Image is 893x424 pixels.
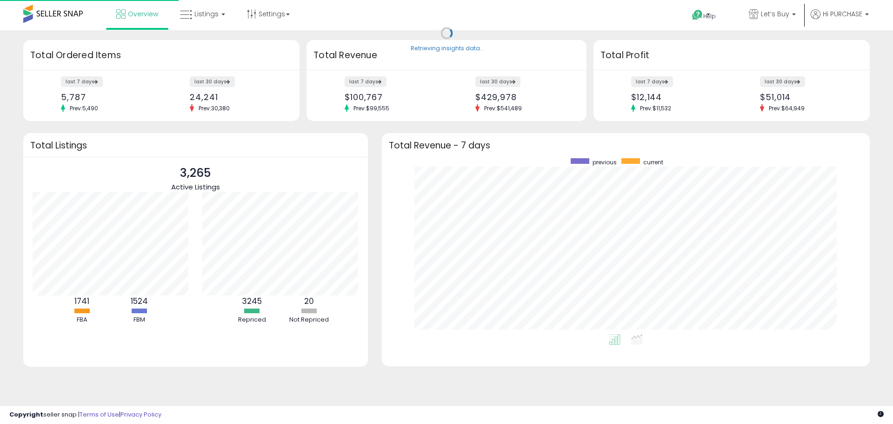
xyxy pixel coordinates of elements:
[190,92,283,102] div: 24,241
[190,76,235,87] label: last 30 days
[171,164,220,182] p: 3,265
[61,92,154,102] div: 5,787
[600,49,863,62] h3: Total Profit
[61,76,103,87] label: last 7 days
[224,316,280,324] div: Repriced
[635,104,676,112] span: Prev: $11,532
[760,76,805,87] label: last 30 days
[411,45,483,53] div: Retrieving insights data..
[65,104,103,112] span: Prev: 5,490
[345,76,387,87] label: last 7 days
[345,92,440,102] div: $100,767
[475,76,520,87] label: last 30 days
[194,9,219,19] span: Listings
[281,316,337,324] div: Not Repriced
[111,316,167,324] div: FBM
[703,12,716,20] span: Help
[9,411,161,419] div: seller snap | |
[764,104,809,112] span: Prev: $64,949
[389,142,863,149] h3: Total Revenue - 7 days
[480,104,526,112] span: Prev: $541,489
[823,9,862,19] span: Hi PURCHASE
[242,296,262,307] b: 3245
[171,182,220,192] span: Active Listings
[304,296,314,307] b: 20
[30,49,293,62] h3: Total Ordered Items
[9,410,43,419] strong: Copyright
[128,9,158,19] span: Overview
[313,49,580,62] h3: Total Revenue
[349,104,394,112] span: Prev: $99,555
[685,2,734,30] a: Help
[811,9,869,30] a: Hi PURCHASE
[54,316,110,324] div: FBA
[760,92,853,102] div: $51,014
[120,410,161,419] a: Privacy Policy
[475,92,570,102] div: $429,978
[643,158,663,166] span: current
[80,410,119,419] a: Terms of Use
[194,104,234,112] span: Prev: 30,380
[631,92,725,102] div: $12,144
[131,296,148,307] b: 1524
[74,296,89,307] b: 1741
[593,158,617,166] span: previous
[631,76,673,87] label: last 7 days
[761,9,789,19] span: Let’s Buy
[692,9,703,21] i: Get Help
[30,142,361,149] h3: Total Listings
